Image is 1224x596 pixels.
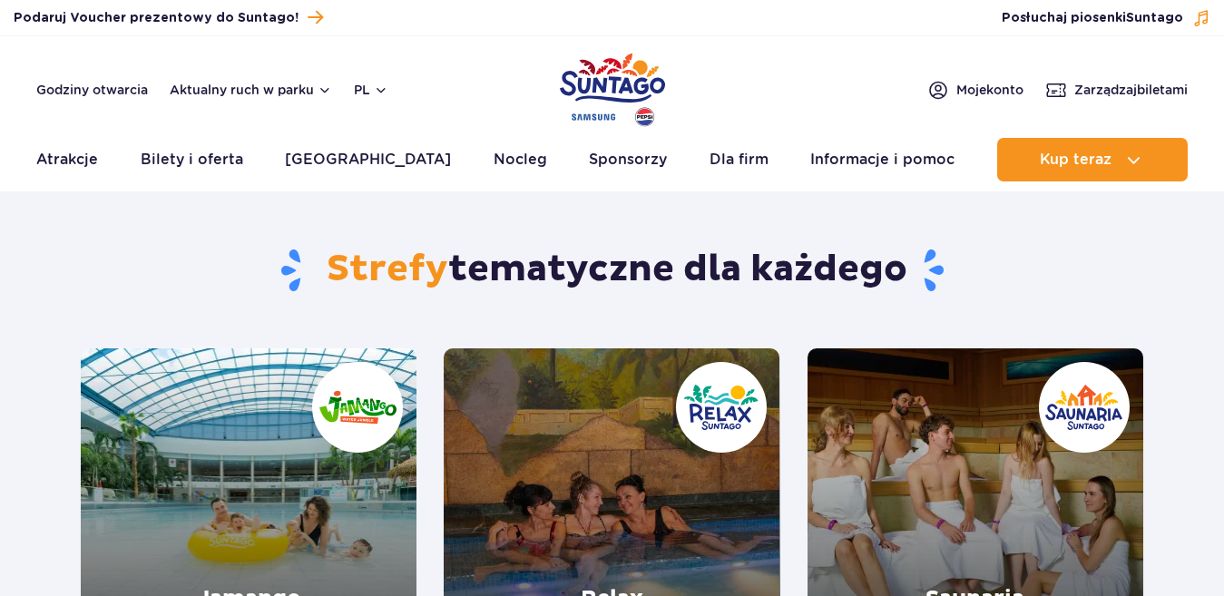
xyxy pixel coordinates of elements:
[36,81,148,99] a: Godziny otwarcia
[560,45,665,129] a: Park of Poland
[1074,81,1188,99] span: Zarządzaj biletami
[14,5,323,30] a: Podaruj Voucher prezentowy do Suntago!
[956,81,1023,99] span: Moje konto
[141,138,243,181] a: Bilety i oferta
[285,138,451,181] a: [GEOGRAPHIC_DATA]
[1002,9,1183,27] span: Posłuchaj piosenki
[1045,79,1188,101] a: Zarządzajbiletami
[997,138,1188,181] button: Kup teraz
[1040,151,1111,168] span: Kup teraz
[1002,9,1210,27] button: Posłuchaj piosenkiSuntago
[36,138,98,181] a: Atrakcje
[170,83,332,97] button: Aktualny ruch w parku
[14,9,299,27] span: Podaruj Voucher prezentowy do Suntago!
[810,138,955,181] a: Informacje i pomoc
[81,247,1143,294] h1: tematyczne dla każdego
[327,247,448,292] span: Strefy
[494,138,547,181] a: Nocleg
[1126,12,1183,24] span: Suntago
[589,138,667,181] a: Sponsorzy
[927,79,1023,101] a: Mojekonto
[354,81,388,99] button: pl
[710,138,769,181] a: Dla firm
